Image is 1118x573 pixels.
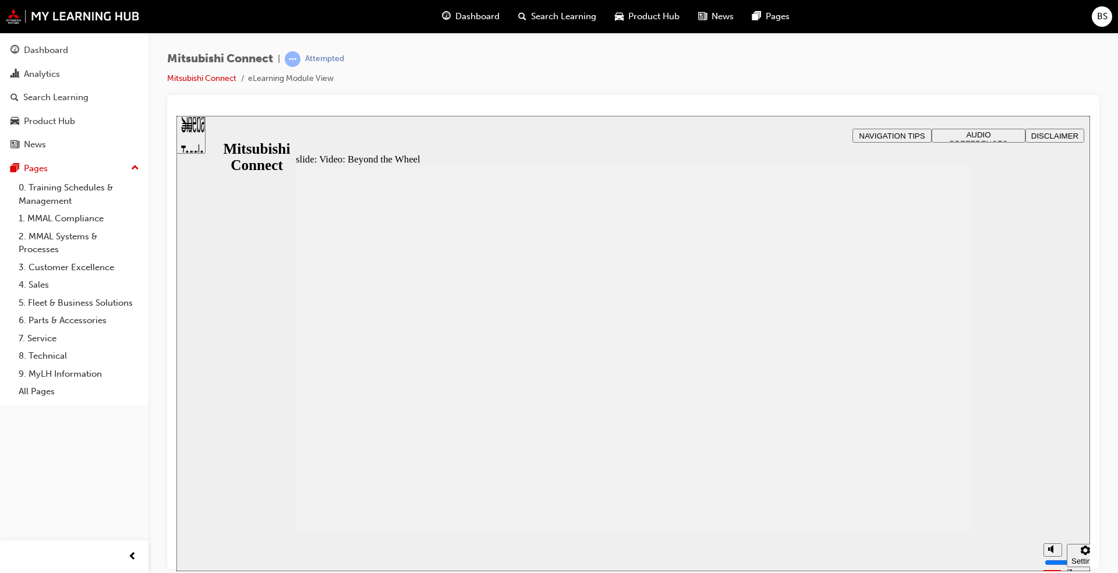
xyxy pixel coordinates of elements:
a: 9. MyLH Information [14,365,144,383]
span: DISCLAIMER [855,16,902,24]
a: 2. MMAL Systems & Processes [14,228,144,259]
button: AUDIO PREFERENCES [755,13,849,27]
span: search-icon [518,9,526,24]
a: News [5,134,144,155]
span: prev-icon [128,550,137,564]
span: up-icon [131,161,139,176]
a: 8. Technical [14,347,144,365]
a: news-iconNews [689,5,743,29]
span: guage-icon [10,45,19,56]
span: news-icon [10,140,19,150]
button: Mute (Ctrl+Alt+M) [867,427,886,441]
a: Mitsubishi Connect [167,73,236,83]
button: Pages [5,158,144,179]
span: search-icon [10,93,19,103]
a: Dashboard [5,40,144,61]
span: pages-icon [752,9,761,24]
div: News [24,138,46,151]
img: mmal [6,9,140,24]
span: learningRecordVerb_ATTEMPT-icon [285,51,300,67]
a: 3. Customer Excellence [14,259,144,277]
a: All Pages [14,383,144,401]
div: Pages [24,162,48,175]
div: misc controls [861,418,908,455]
a: search-iconSearch Learning [509,5,606,29]
span: car-icon [10,116,19,127]
a: 7. Service [14,330,144,348]
span: NAVIGATION TIPS [682,16,748,24]
a: 6. Parts & Accessories [14,312,144,330]
a: Analytics [5,63,144,85]
button: DashboardAnalyticsSearch LearningProduct HubNews [5,37,144,158]
span: car-icon [615,9,624,24]
label: Zoom to fit [890,451,914,486]
span: Search Learning [531,10,596,23]
a: 5. Fleet & Business Solutions [14,294,144,312]
span: Dashboard [455,10,500,23]
span: BS [1097,10,1108,23]
a: car-iconProduct Hub [606,5,689,29]
a: 1. MMAL Compliance [14,210,144,228]
input: volume [868,442,943,451]
button: NAVIGATION TIPS [676,13,755,27]
a: 4. Sales [14,276,144,294]
span: pages-icon [10,164,19,174]
button: DISCLAIMER [849,13,908,27]
div: Attempted [305,54,344,65]
button: BS [1092,6,1112,27]
span: guage-icon [442,9,451,24]
div: Analytics [24,68,60,81]
div: Dashboard [24,44,68,57]
li: eLearning Module View [248,72,334,86]
div: Product Hub [24,115,75,128]
span: Pages [766,10,790,23]
span: | [278,52,280,66]
span: chart-icon [10,69,19,80]
span: AUDIO PREFERENCES [773,15,832,32]
a: Product Hub [5,111,144,132]
div: Settings [895,441,923,450]
a: Search Learning [5,87,144,108]
span: Mitsubishi Connect [167,52,273,66]
a: 0. Training Schedules & Management [14,179,144,210]
div: Search Learning [23,91,89,104]
a: guage-iconDashboard [433,5,509,29]
span: News [712,10,734,23]
span: news-icon [698,9,707,24]
button: Settings [890,428,928,451]
span: Product Hub [628,10,680,23]
a: pages-iconPages [743,5,799,29]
